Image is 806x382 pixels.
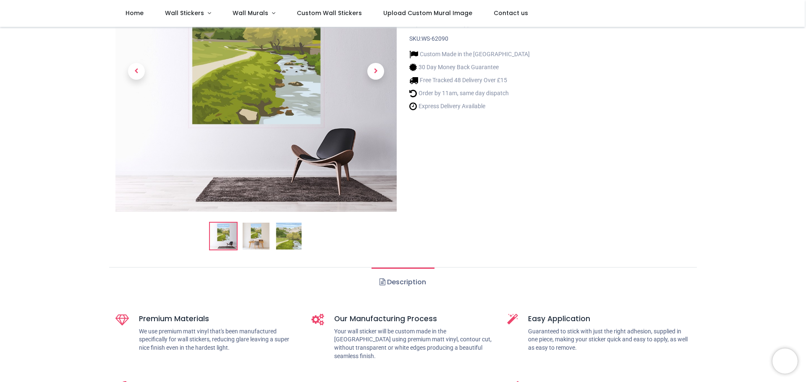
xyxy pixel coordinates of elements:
[165,9,204,17] span: Wall Stickers
[409,35,691,43] div: SKU:
[128,63,145,80] span: Previous
[494,9,528,17] span: Contact us
[210,223,237,249] img: Yorkshire Dales Wall Sticker by Julia Seaton
[334,327,495,360] p: Your wall sticker will be custom made in the [GEOGRAPHIC_DATA] using premium matt vinyl, contour ...
[139,327,299,352] p: We use premium matt vinyl that's been manufactured specifically for wall stickers, reducing glare...
[334,314,495,324] h5: Our Manufacturing Process
[297,9,362,17] span: Custom Wall Stickers
[409,50,530,59] li: Custom Made in the [GEOGRAPHIC_DATA]
[772,348,798,374] iframe: Brevo live chat
[372,268,434,297] a: Description
[367,63,384,80] span: Next
[409,102,530,111] li: Express Delivery Available
[409,89,530,98] li: Order by 11am, same day dispatch
[421,35,448,42] span: WS-62090
[409,63,530,72] li: 30 Day Money Back Guarantee
[126,9,144,17] span: Home
[233,9,268,17] span: Wall Murals
[243,223,270,249] img: WS-62090-02
[528,314,691,324] h5: Easy Application
[139,314,299,324] h5: Premium Materials
[383,9,472,17] span: Upload Custom Mural Image
[409,76,530,85] li: Free Tracked 48 Delivery Over £15
[275,223,302,249] img: WS-62090-03
[528,327,691,352] p: Guaranteed to stick with just the right adhesion, supplied in one piece, making your sticker quic...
